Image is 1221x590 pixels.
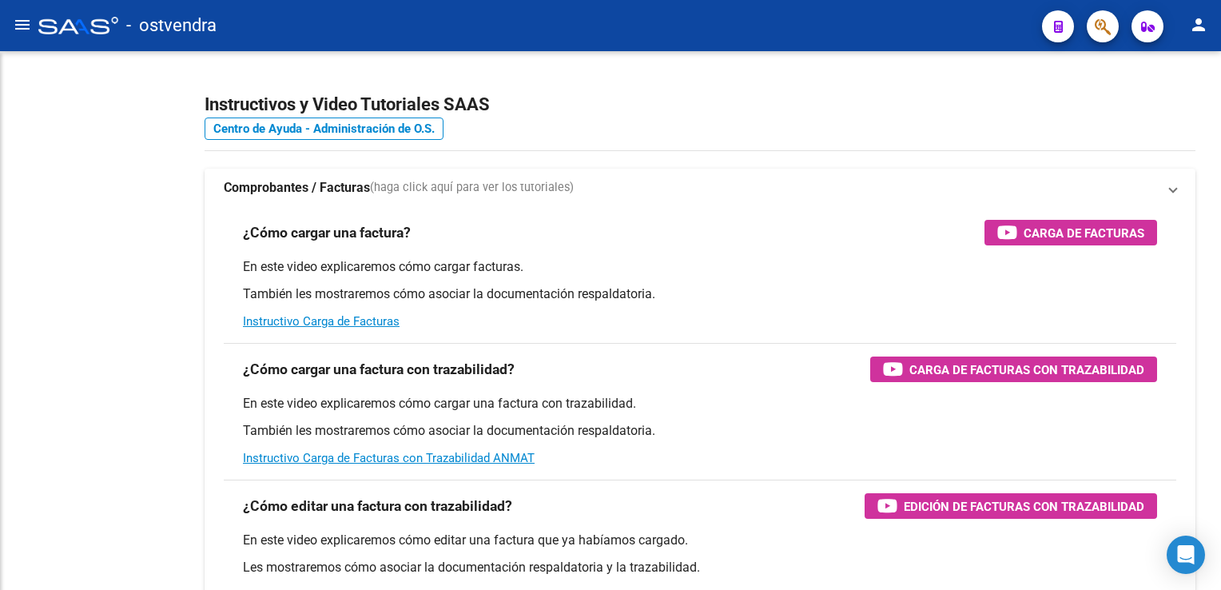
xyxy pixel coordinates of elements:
[13,15,32,34] mat-icon: menu
[243,285,1157,303] p: También les mostraremos cómo asociar la documentación respaldatoria.
[904,496,1144,516] span: Edición de Facturas con Trazabilidad
[205,169,1195,207] mat-expansion-panel-header: Comprobantes / Facturas(haga click aquí para ver los tutoriales)
[243,451,535,465] a: Instructivo Carga de Facturas con Trazabilidad ANMAT
[243,221,411,244] h3: ¿Cómo cargar una factura?
[224,179,370,197] strong: Comprobantes / Facturas
[865,493,1157,519] button: Edición de Facturas con Trazabilidad
[1167,536,1205,574] div: Open Intercom Messenger
[1189,15,1208,34] mat-icon: person
[243,532,1157,549] p: En este video explicaremos cómo editar una factura que ya habíamos cargado.
[126,8,217,43] span: - ostvendra
[243,395,1157,413] p: En este video explicaremos cómo cargar una factura con trazabilidad.
[243,422,1157,440] p: También les mostraremos cómo asociar la documentación respaldatoria.
[984,220,1157,245] button: Carga de Facturas
[370,179,574,197] span: (haga click aquí para ver los tutoriales)
[205,90,1195,120] h2: Instructivos y Video Tutoriales SAAS
[243,495,512,517] h3: ¿Cómo editar una factura con trazabilidad?
[243,258,1157,276] p: En este video explicaremos cómo cargar facturas.
[1024,223,1144,243] span: Carga de Facturas
[243,314,400,329] a: Instructivo Carga de Facturas
[243,559,1157,576] p: Les mostraremos cómo asociar la documentación respaldatoria y la trazabilidad.
[870,357,1157,382] button: Carga de Facturas con Trazabilidad
[243,358,515,381] h3: ¿Cómo cargar una factura con trazabilidad?
[909,360,1144,380] span: Carga de Facturas con Trazabilidad
[205,118,443,140] a: Centro de Ayuda - Administración de O.S.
